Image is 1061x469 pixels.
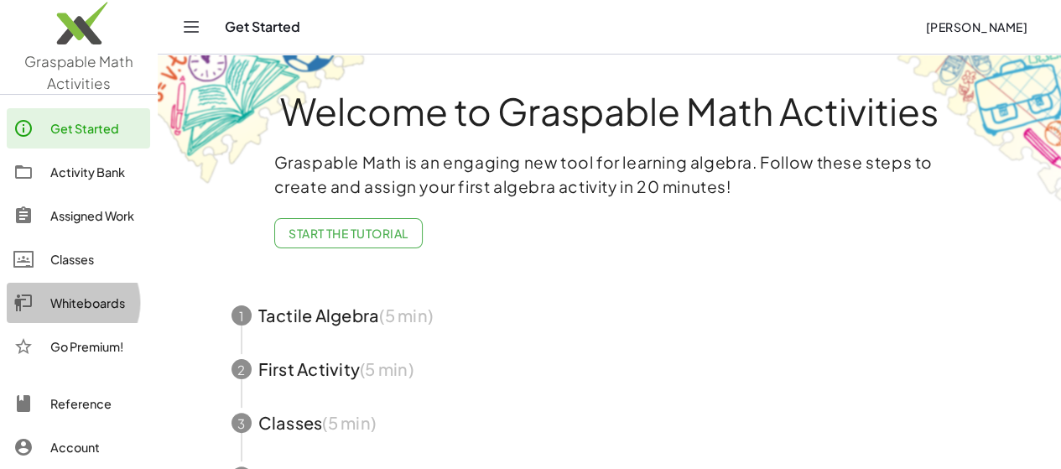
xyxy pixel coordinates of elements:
[50,293,143,313] div: Whiteboards
[50,393,143,414] div: Reference
[50,162,143,182] div: Activity Bank
[7,383,150,424] a: Reference
[50,118,143,138] div: Get Started
[231,413,252,433] div: 3
[158,53,367,186] img: get-started-bg-ul-Ceg4j33I.png
[50,249,143,269] div: Classes
[24,52,133,92] span: Graspable Math Activities
[274,150,945,199] p: Graspable Math is an engaging new tool for learning algebra. Follow these steps to create and ass...
[211,342,1008,396] button: 2First Activity(5 min)
[178,13,205,40] button: Toggle navigation
[7,239,150,279] a: Classes
[7,427,150,467] a: Account
[50,206,143,226] div: Assigned Work
[211,289,1008,342] button: 1Tactile Algebra(5 min)
[200,91,1019,130] h1: Welcome to Graspable Math Activities
[7,152,150,192] a: Activity Bank
[50,437,143,457] div: Account
[274,218,423,248] button: Start the Tutorial
[7,195,150,236] a: Assigned Work
[7,283,150,323] a: Whiteboards
[912,12,1041,42] button: [PERSON_NAME]
[50,336,143,357] div: Go Premium!
[231,359,252,379] div: 2
[211,396,1008,450] button: 3Classes(5 min)
[7,108,150,149] a: Get Started
[231,305,252,326] div: 1
[289,226,408,241] span: Start the Tutorial
[925,19,1027,34] span: [PERSON_NAME]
